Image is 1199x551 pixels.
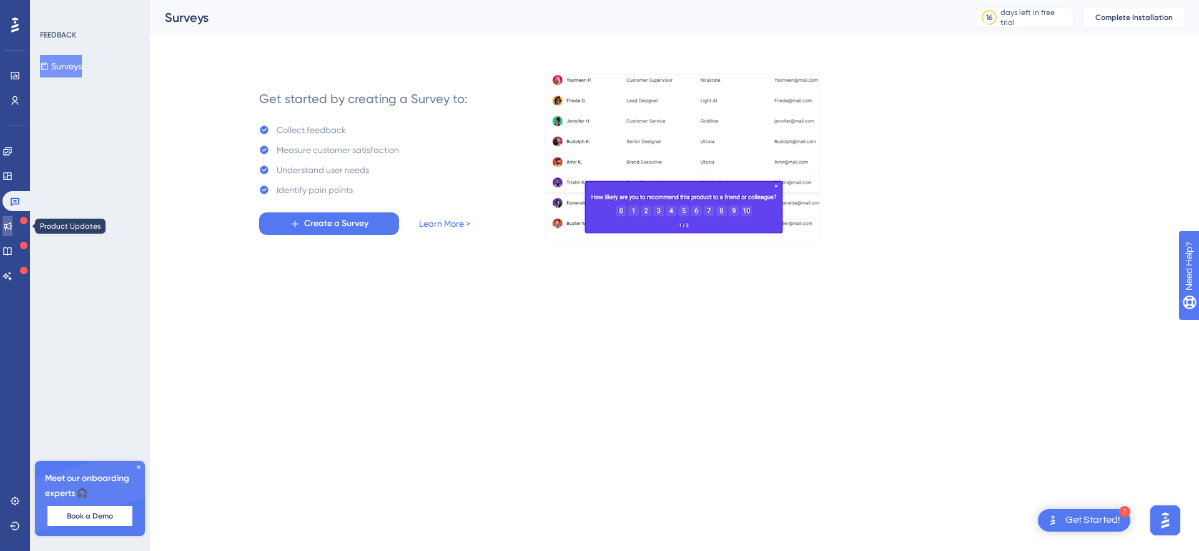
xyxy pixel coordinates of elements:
span: Book a Demo [67,511,113,521]
div: Identify pain points [277,182,353,197]
div: FEEDBACK [40,30,76,40]
button: Create a Survey [259,212,399,235]
button: Surveys [40,55,82,77]
img: launcher-image-alternative-text [1045,513,1060,528]
div: Measure customer satisfaction [277,142,399,157]
div: 16 [986,12,993,22]
button: Book a Demo [47,506,132,526]
div: Open Get Started! checklist, remaining modules: 1 [1038,509,1130,532]
button: Complete Installation [1084,7,1184,27]
iframe: UserGuiding AI Assistant Launcher [1147,502,1184,539]
span: Complete Installation [1095,12,1173,22]
div: days left in free trial [1000,7,1070,27]
span: Meet our onboarding experts 🎧 [45,471,135,501]
div: Collect feedback [277,122,346,137]
a: Learn More > [419,216,470,231]
div: Surveys [165,9,943,26]
div: Get started by creating a Survey to: [259,90,468,107]
span: Need Help? [29,3,78,18]
div: 1 [1119,506,1130,517]
div: Understand user needs [277,162,369,177]
img: b81bf5b5c10d0e3e90f664060979471a.gif [544,74,820,241]
div: Get Started! [1065,514,1120,527]
span: Create a Survey [304,216,368,231]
